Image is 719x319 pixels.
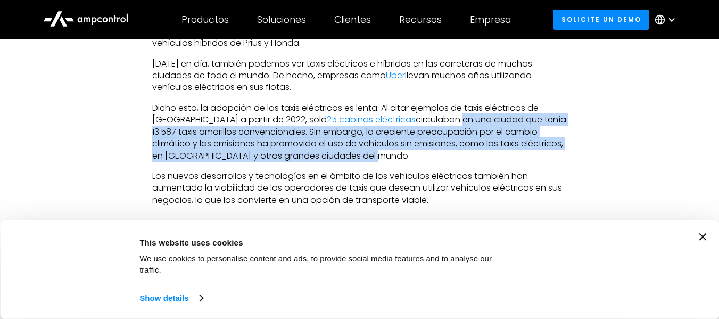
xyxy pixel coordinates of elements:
a: 25 cabinas eléctricas [327,113,416,126]
div: Soluciones [257,14,306,26]
button: Okay [527,233,679,264]
p: Dicho esto, la adopción de los taxis eléctricos es lenta. Al citar ejemplos de taxis eléctricos d... [152,102,567,162]
p: Los nuevos desarrollos y tecnologías en el ámbito de los vehículos eléctricos también han aumenta... [152,170,567,206]
a: Show details [139,290,202,306]
div: This website uses cookies [139,236,515,249]
a: Uber [386,69,405,81]
div: Recursos [399,14,442,26]
div: Clientes [334,14,371,26]
div: Productos [181,14,229,26]
p: [DATE] en día, también podemos ver taxis eléctricos e híbridos en las carreteras de muchas ciudad... [152,58,567,94]
div: Empresa [470,14,511,26]
span: We use cookies to personalise content and ads, to provide social media features and to analyse ou... [139,254,492,274]
a: Solicite un demo [553,10,649,29]
button: Close banner [699,233,706,241]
